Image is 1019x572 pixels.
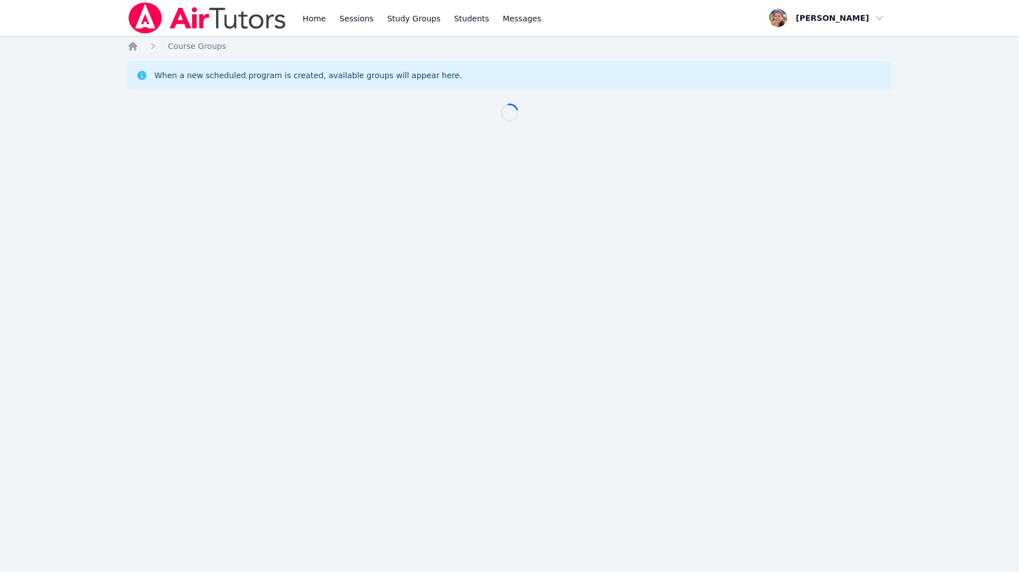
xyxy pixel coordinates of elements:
span: Messages [503,13,542,24]
a: Course Groups [168,40,226,52]
img: Air Tutors [127,2,287,34]
nav: Breadcrumb [127,40,892,52]
span: Course Groups [168,42,226,51]
div: When a new scheduled program is created, available groups will appear here. [154,70,462,81]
